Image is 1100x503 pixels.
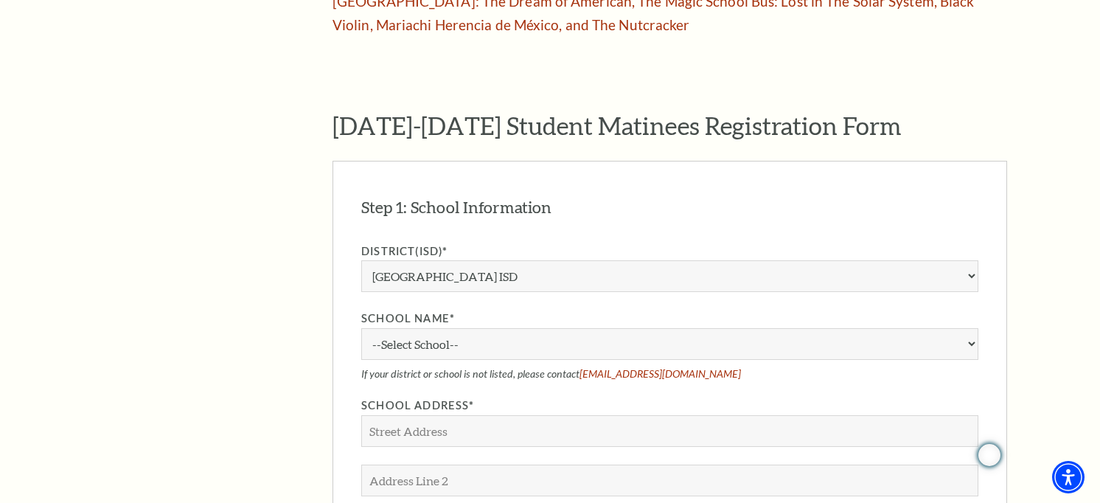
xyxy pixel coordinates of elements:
input: Street Address [361,415,978,447]
h2: [DATE]-[DATE] Student Matinees Registration Form [333,111,1007,140]
label: School Address* [361,397,978,415]
label: School Name* [361,310,978,328]
a: [EMAIL_ADDRESS][DOMAIN_NAME] [579,367,741,380]
label: District(ISD)* [361,243,978,261]
div: Accessibility Menu [1052,461,1085,493]
h3: Step 1: School Information [361,196,551,219]
input: Address Line 2 [361,465,978,496]
select: District(ISD)* [361,260,978,292]
p: If your district or school is not listed, please contact [361,367,978,380]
